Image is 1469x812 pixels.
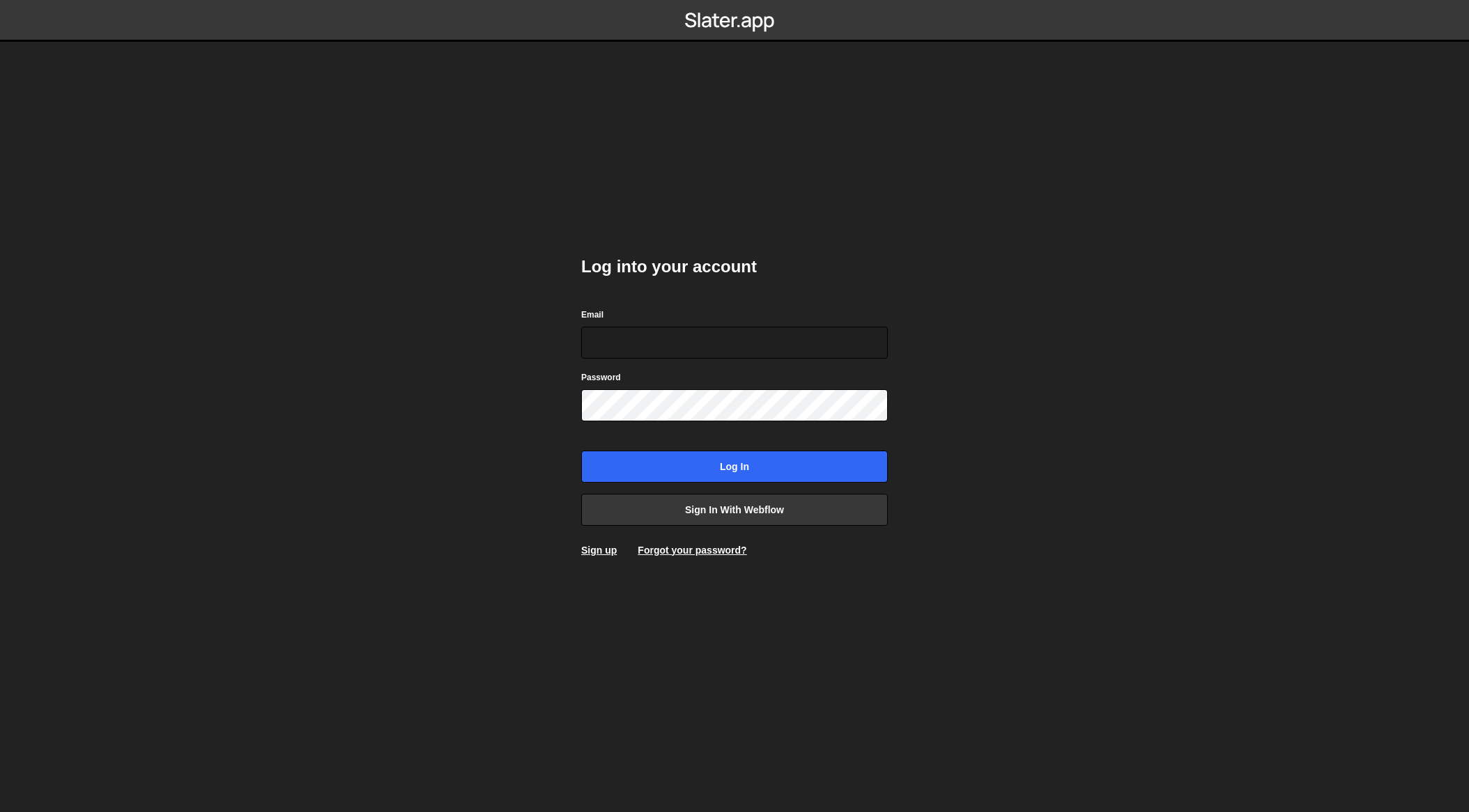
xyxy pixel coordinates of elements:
[581,370,621,384] label: Password
[581,494,888,526] a: Sign in with Webflow
[581,308,603,322] label: Email
[581,451,888,483] input: Log in
[581,545,617,556] a: Sign up
[638,545,746,556] a: Forgot your password?
[581,256,888,278] h2: Log into your account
